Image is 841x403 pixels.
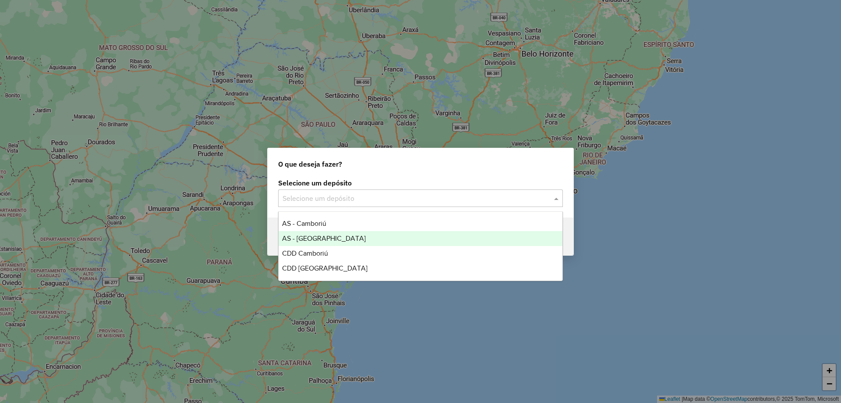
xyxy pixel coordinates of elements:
[282,250,328,257] span: CDD Camboriú
[278,211,563,281] ng-dropdown-panel: Options list
[278,159,342,169] span: O que deseja fazer?
[282,264,367,272] span: CDD [GEOGRAPHIC_DATA]
[282,220,326,227] span: AS - Camboriú
[278,178,563,188] label: Selecione um depósito
[282,235,366,242] span: AS - [GEOGRAPHIC_DATA]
